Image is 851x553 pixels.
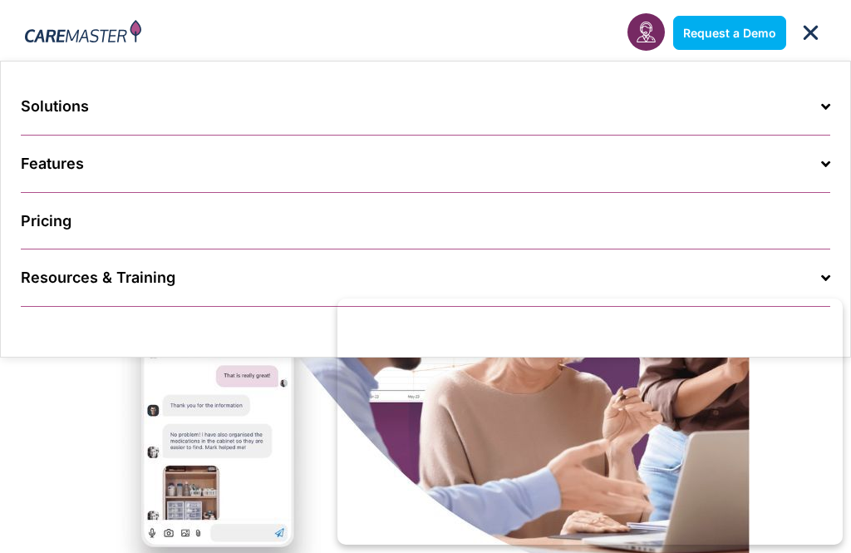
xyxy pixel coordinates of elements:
a: Pricing [21,193,830,249]
span: Request a Demo [683,26,776,40]
a: Features [21,136,830,193]
img: CareMaster Logo [25,20,141,46]
iframe: Popup CTA [337,299,843,545]
a: Request a Demo [673,16,786,50]
a: Solutions [21,78,830,136]
div: Menu Toggle [794,17,826,48]
a: Resources & Training [21,249,830,307]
